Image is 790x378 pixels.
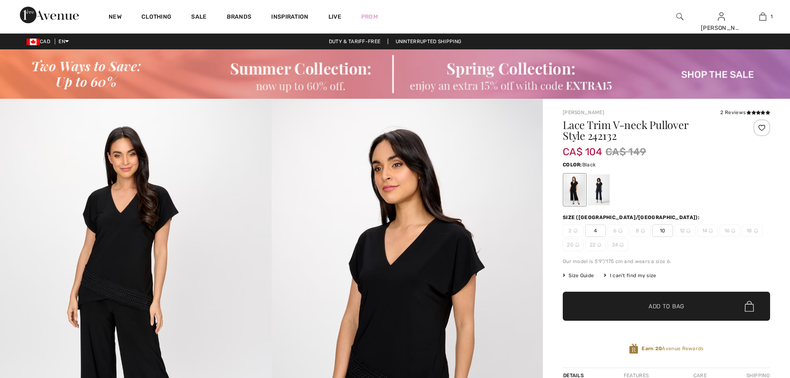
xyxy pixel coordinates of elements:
span: Color: [563,162,582,168]
span: 14 [697,224,718,237]
img: ring-m.svg [575,243,579,247]
span: EN [58,39,69,44]
a: Brands [227,13,252,22]
span: Add to Bag [649,302,684,311]
span: Size Guide [563,272,594,279]
div: Size ([GEOGRAPHIC_DATA]/[GEOGRAPHIC_DATA]): [563,214,701,221]
span: 2 [563,224,583,237]
img: ring-m.svg [597,243,601,247]
a: New [109,13,122,22]
img: 1ère Avenue [20,7,79,23]
span: Inspiration [271,13,308,22]
span: 10 [652,224,673,237]
div: Our model is 5'9"/175 cm and wears a size 6. [563,258,770,265]
a: [PERSON_NAME] [563,110,604,115]
h1: Lace Trim V-neck Pullover Style 242132 [563,119,736,141]
strong: Earn 20 [642,346,662,351]
img: ring-m.svg [731,229,735,233]
a: Sale [191,13,207,22]
img: ring-m.svg [686,229,690,233]
img: ring-m.svg [620,243,624,247]
img: My Bag [759,12,766,22]
img: ring-m.svg [641,229,645,233]
a: Sign In [718,12,725,20]
span: 22 [585,239,606,251]
a: Prom [361,12,378,21]
span: 24 [608,239,628,251]
img: ring-m.svg [618,229,622,233]
iframe: Opens a widget where you can chat to one of our agents [737,316,782,337]
a: Live [328,12,341,21]
div: Black [564,174,586,205]
div: [PERSON_NAME] [701,24,741,32]
img: search the website [676,12,683,22]
span: 8 [630,224,651,237]
a: Clothing [141,13,171,22]
img: ring-m.svg [709,229,713,233]
div: I can't find my size [604,272,656,279]
a: 1 [742,12,783,22]
span: 20 [563,239,583,251]
span: 18 [742,224,763,237]
span: 4 [585,224,606,237]
div: 2 Reviews [720,109,770,116]
span: CAD [27,39,53,44]
span: Black [582,162,596,168]
span: Avenue Rewards [642,345,703,352]
span: CA$ 104 [563,138,602,158]
img: Canadian Dollar [27,39,40,45]
img: Avenue Rewards [629,343,638,354]
span: CA$ 149 [605,144,646,159]
span: 12 [675,224,695,237]
span: 6 [608,224,628,237]
img: Bag.svg [745,301,754,312]
img: ring-m.svg [754,229,758,233]
span: 1 [771,13,773,20]
button: Add to Bag [563,292,770,321]
span: 16 [720,224,740,237]
div: Midnight Blue [588,174,610,205]
img: My Info [718,12,725,22]
img: ring-m.svg [574,229,578,233]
